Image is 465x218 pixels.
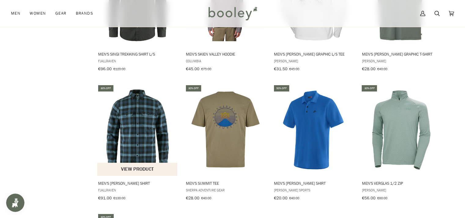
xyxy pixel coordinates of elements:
[289,66,299,71] span: €45.00
[273,84,354,203] a: Men's Ulrich Polo Shirt
[362,85,377,92] div: 30% off
[97,163,178,176] button: View product
[186,180,265,186] span: Men's Summit Tee
[274,187,353,193] span: [PERSON_NAME] Sports
[98,66,112,72] span: €96.00
[274,51,353,57] span: Men's [PERSON_NAME] Graphic L/S Tee
[98,180,177,186] span: Men's [PERSON_NAME] Shirt
[6,194,24,212] iframe: Button to open loyalty program pop-up
[274,66,287,72] span: €31.50
[377,66,387,71] span: €40.00
[185,84,266,203] a: Men's Summit Tee
[186,66,199,72] span: €45.00
[97,84,178,203] a: Men's Skog Shirt
[186,187,265,193] span: Sherpa Adventure Gear
[186,85,201,92] div: 30% off
[274,85,289,92] div: 50% off
[98,51,177,57] span: Men's Singi Trekking Shirt L/S
[289,195,299,201] span: €40.00
[186,51,265,57] span: Men's Skien Valley Hoodie
[274,195,287,201] span: €20.00
[273,89,354,170] img: Maier Sports Men's Ulrich Polo Shirt Strong Blue - Booley Galway
[98,58,177,64] span: Fjallraven
[11,10,20,16] span: Men
[362,180,441,186] span: Men's Verglas 1/2 Zip
[55,10,67,16] span: Gear
[362,66,375,72] span: €28.00
[274,180,353,186] span: Men's [PERSON_NAME] Shirt
[76,10,93,16] span: Brands
[98,187,177,193] span: Fjallraven
[113,66,125,71] span: €120.00
[362,51,441,57] span: Men's [PERSON_NAME] Graphic T-Shirt
[98,85,113,92] div: 30% off
[361,84,442,203] a: Men's Verglas 1/2 Zip
[362,195,375,201] span: €56.00
[201,195,211,201] span: €40.00
[186,195,199,201] span: €28.00
[201,66,211,71] span: €75.00
[186,58,265,64] span: Columbia
[362,58,441,64] span: [PERSON_NAME]
[274,58,353,64] span: [PERSON_NAME]
[185,89,266,170] img: Sherpa Adventure Gear Men's Summit Tee Sage - Booley Galway
[361,89,442,170] img: Helly Hansen Men's Verglas 1/2 Zip Cactus - Booley Galway
[98,195,112,201] span: €91.00
[362,187,441,193] span: [PERSON_NAME]
[206,5,259,22] img: Booley
[377,195,387,201] span: €80.00
[30,10,46,16] span: Women
[113,195,125,201] span: €130.00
